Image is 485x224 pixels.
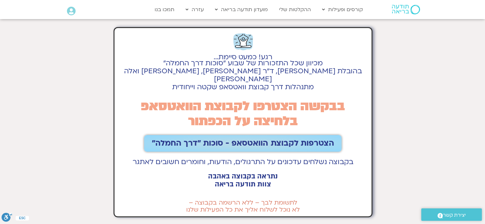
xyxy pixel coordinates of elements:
a: ההקלטות שלי [276,4,314,16]
h2: בבקשה הצטרפו לקבוצת הוואטסאפ בלחיצה על הכפתור [118,99,369,129]
span: הצטרפות לקבוצת הוואטסאפ - סוכות ״דרך החמלה״ [152,139,334,148]
span: יצירת קשר [443,211,466,220]
h2: בקבוצה נשלחים עדכונים על התרגולים, הודעות, וחומרים חשובים לאתגר [118,158,369,166]
h2: רגע! כמעט סיימת... [118,57,369,58]
h2: מכיוון שכל התזכורות של שבוע "סוכות דרך החמלה" בהובלת [PERSON_NAME], ד״ר [PERSON_NAME], [PERSON_NA... [118,59,369,91]
a: תמכו בנו [151,4,178,16]
a: הצטרפות לקבוצת הוואטסאפ - סוכות ״דרך החמלה״ [144,135,342,152]
a: מועדון תודעה בריאה [212,4,271,16]
a: קורסים ופעילות [319,4,366,16]
a: עזרה [182,4,207,16]
a: יצירת קשר [421,208,482,221]
h2: לתשומת לבך – ללא הרשמה בקבוצה – לא נוכל לשלוח אליך את כל הפעילות שלנו [118,199,369,213]
img: תודעה בריאה [392,5,420,14]
h2: נתראה בקבוצה באהבה צוות תודעה בריאה [118,172,369,188]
